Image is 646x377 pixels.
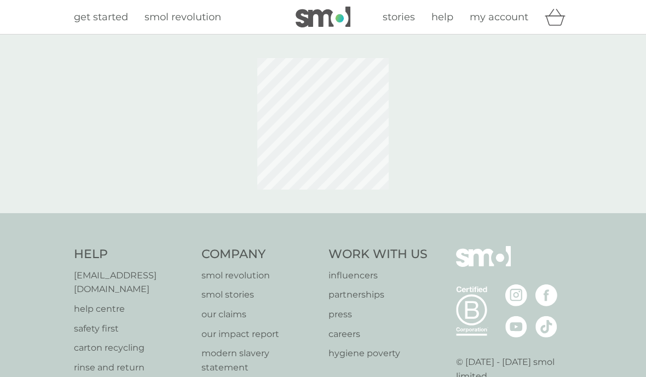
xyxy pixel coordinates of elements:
[74,269,191,296] a: [EMAIL_ADDRESS][DOMAIN_NAME]
[470,9,528,25] a: my account
[383,11,415,23] span: stories
[328,288,428,302] a: partnerships
[470,11,528,23] span: my account
[74,322,191,336] a: safety first
[535,316,557,338] img: visit the smol Tiktok page
[74,11,128,23] span: get started
[201,307,318,322] a: our claims
[431,9,453,25] a: help
[535,284,557,306] img: visit the smol Facebook page
[431,11,453,23] span: help
[201,246,318,263] h4: Company
[505,284,527,306] img: visit the smol Instagram page
[383,9,415,25] a: stories
[328,307,428,322] a: press
[74,341,191,355] a: carton recycling
[201,327,318,341] a: our impact report
[328,327,428,341] a: careers
[296,7,350,27] img: smol
[74,246,191,263] h4: Help
[145,11,221,23] span: smol revolution
[328,346,428,361] a: hygiene poverty
[505,316,527,338] img: visit the smol Youtube page
[74,302,191,316] a: help centre
[456,246,511,283] img: smol
[74,361,191,375] a: rinse and return
[328,269,428,283] a: influencers
[201,346,318,374] a: modern slavery statement
[201,288,318,302] a: smol stories
[74,9,128,25] a: get started
[545,6,572,28] div: basket
[328,246,428,263] h4: Work With Us
[201,269,318,283] a: smol revolution
[145,9,221,25] a: smol revolution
